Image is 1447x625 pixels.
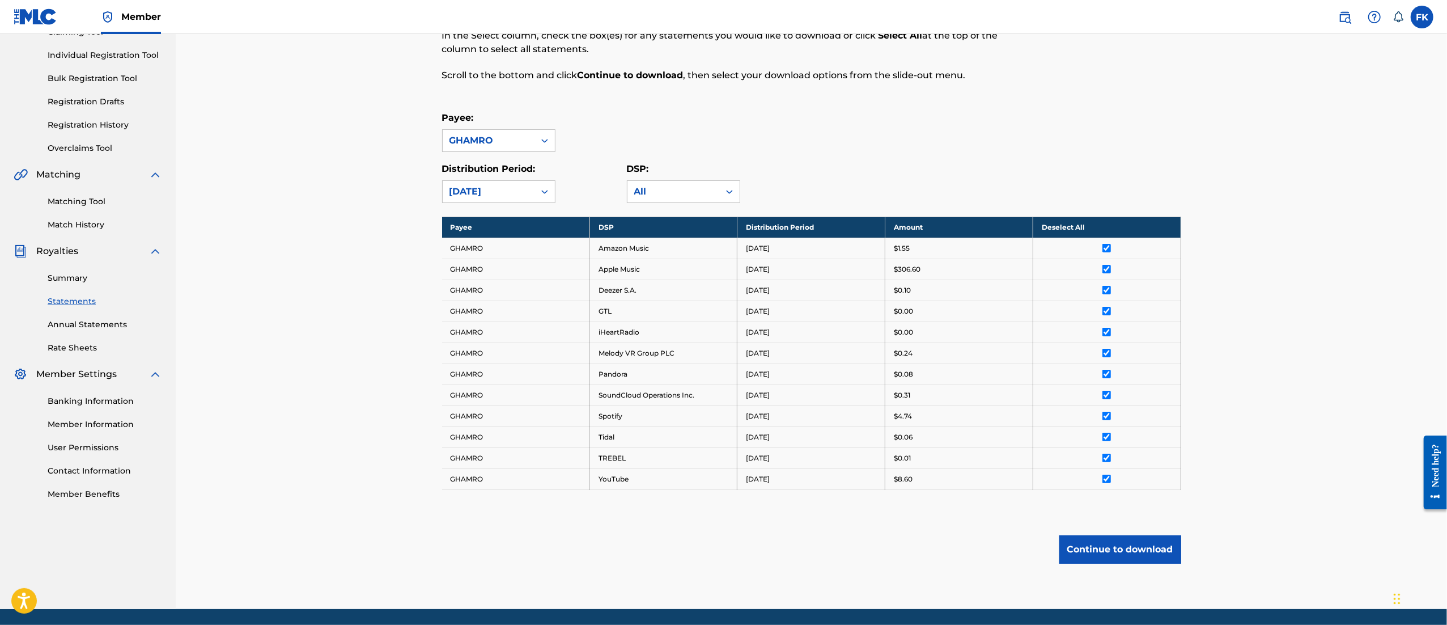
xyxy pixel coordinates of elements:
[442,217,590,238] th: Payee
[48,488,162,500] a: Member Benefits
[442,343,590,364] td: GHAMRO
[894,432,913,442] p: $0.06
[449,185,528,199] div: [DATE]
[36,168,80,181] span: Matching
[442,163,536,174] label: Distribution Period:
[1394,582,1401,616] div: Drag
[589,238,737,259] td: Amazon Music
[442,364,590,385] td: GHAMRO
[48,295,162,307] a: Statements
[737,447,885,468] td: [DATE]
[1368,10,1381,24] img: help
[737,364,885,385] td: [DATE]
[737,301,885,322] td: [DATE]
[121,10,161,23] span: Member
[442,259,590,280] td: GHAMRO
[589,447,737,468] td: TREBEL
[589,322,737,343] td: iHeartRadio
[737,468,885,489] td: [DATE]
[442,69,1011,82] p: Scroll to the bottom and click , then select your download options from the slide-out menu.
[442,301,590,322] td: GHAMRO
[1393,11,1404,23] div: Notifications
[1033,217,1181,238] th: Deselect All
[14,168,28,181] img: Matching
[737,385,885,406] td: [DATE]
[894,264,920,275] p: $306.60
[894,411,912,421] p: $4.74
[48,142,162,154] a: Overclaims Tool
[879,30,923,41] strong: Select All
[589,259,737,280] td: Apple Music
[442,468,590,489] td: GHAMRO
[48,395,162,407] a: Banking Information
[737,238,885,259] td: [DATE]
[1338,10,1352,24] img: search
[589,364,737,385] td: Pandora
[48,119,162,131] a: Registration History
[894,306,913,316] p: $0.00
[14,9,57,25] img: MLC Logo
[48,96,162,108] a: Registration Drafts
[589,426,737,447] td: Tidal
[885,217,1033,238] th: Amount
[1363,6,1386,28] div: Help
[894,474,913,484] p: $8.60
[48,342,162,354] a: Rate Sheets
[634,185,712,199] div: All
[48,196,162,208] a: Matching Tool
[48,442,162,454] a: User Permissions
[894,285,911,295] p: $0.10
[1059,535,1181,564] button: Continue to download
[627,163,649,174] label: DSP:
[894,327,913,337] p: $0.00
[48,465,162,477] a: Contact Information
[36,244,78,258] span: Royalties
[578,70,684,81] strong: Continue to download
[1390,571,1447,625] iframe: Chat Widget
[148,168,162,181] img: expand
[442,112,474,123] label: Payee:
[442,29,1011,56] p: In the Select column, check the box(es) for any statements you would like to download or click at...
[442,238,590,259] td: GHAMRO
[589,385,737,406] td: SoundCloud Operations Inc.
[589,217,737,238] th: DSP
[14,368,27,381] img: Member Settings
[48,419,162,430] a: Member Information
[48,49,162,61] a: Individual Registration Tool
[442,426,590,447] td: GHAMRO
[894,348,913,358] p: $0.24
[589,343,737,364] td: Melody VR Group PLC
[36,368,117,381] span: Member Settings
[48,219,162,231] a: Match History
[737,280,885,301] td: [DATE]
[1415,426,1447,518] iframe: Resource Center
[589,468,737,489] td: YouTube
[442,385,590,406] td: GHAMRO
[737,259,885,280] td: [DATE]
[737,343,885,364] td: [DATE]
[48,73,162,85] a: Bulk Registration Tool
[894,453,911,463] p: $0.01
[442,322,590,343] td: GHAMRO
[1411,6,1433,28] div: User Menu
[48,319,162,331] a: Annual Statements
[101,10,114,24] img: Top Rightsholder
[894,390,910,400] p: $0.31
[148,368,162,381] img: expand
[589,406,737,426] td: Spotify
[148,244,162,258] img: expand
[589,301,737,322] td: GTL
[14,244,27,258] img: Royalties
[737,406,885,426] td: [DATE]
[442,406,590,426] td: GHAMRO
[449,134,528,147] div: GHAMRO
[737,426,885,447] td: [DATE]
[737,217,885,238] th: Distribution Period
[48,272,162,284] a: Summary
[737,322,885,343] td: [DATE]
[1334,6,1356,28] a: Public Search
[894,369,913,379] p: $0.08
